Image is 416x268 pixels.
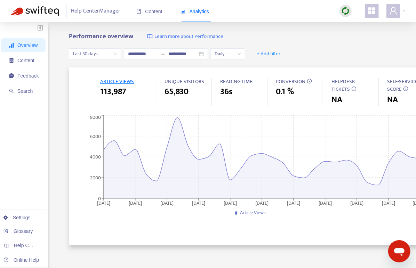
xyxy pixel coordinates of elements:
b: Performance overview [69,31,133,42]
span: appstore [368,7,376,15]
span: container [9,58,14,63]
span: READING TIME [220,77,253,86]
tspan: 8000 [90,113,101,121]
tspan: [DATE] [382,199,395,207]
span: signal [9,43,14,48]
tspan: [DATE] [350,199,363,207]
tspan: 0 [98,195,101,203]
img: image-link [147,34,153,39]
tspan: [DATE] [192,199,205,207]
img: Swifteq [10,6,59,16]
span: area-chart [181,9,185,14]
img: sync.dc5367851b00ba804db3.png [341,7,350,15]
tspan: 6000 [90,132,101,140]
tspan: 4000 [90,153,101,161]
span: message [9,73,14,78]
span: 65,830 [165,86,189,98]
tspan: [DATE] [319,199,332,207]
span: Feedback [17,73,39,79]
span: Content [17,58,34,63]
span: Search [17,88,33,94]
span: NA [331,94,342,106]
tspan: [DATE] [287,199,300,207]
span: Help Centers [14,243,42,248]
span: Article Views [240,209,266,217]
span: swap-right [160,51,166,57]
button: + Add filter [251,48,286,59]
span: 36s [220,86,232,98]
span: HELPDESK TICKETS [331,77,355,94]
span: Overview [17,42,38,48]
span: Learn more about Performance [154,33,223,41]
tspan: [DATE] [129,199,142,207]
span: search [9,89,14,94]
span: Help Center Manager [71,5,121,18]
span: user [389,7,398,15]
span: 0.1 % [276,86,294,98]
tspan: [DATE] [224,199,237,207]
span: book [136,9,141,14]
a: Online Help [3,257,39,263]
a: Learn more about Performance [147,33,223,41]
a: Glossary [3,228,33,234]
tspan: [DATE] [255,199,269,207]
tspan: 2000 [90,174,101,182]
tspan: [DATE] [97,199,110,207]
span: ARTICLE VIEWS [100,77,134,86]
span: CONVERSION [276,77,305,86]
tspan: [DATE] [160,199,174,207]
iframe: Button to launch messaging window [388,240,410,262]
span: + Add filter [257,50,281,58]
span: NA [387,94,398,106]
span: 113,987 [100,86,126,98]
span: Analytics [181,9,209,14]
span: to [160,51,166,57]
a: Settings [3,215,31,220]
span: Last 30 days [73,49,117,59]
span: UNIQUE VISITORS [165,77,204,86]
span: Content [136,9,162,14]
span: Daily [215,49,241,59]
